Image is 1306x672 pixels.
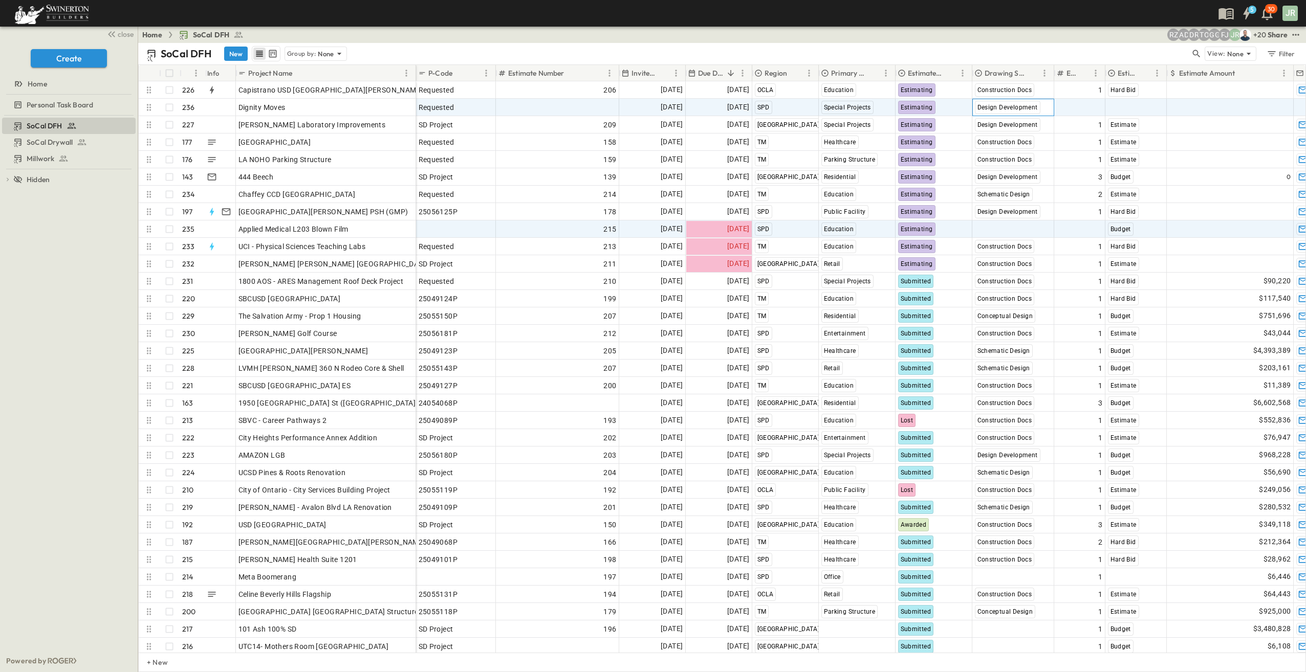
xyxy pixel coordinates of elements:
[238,363,404,373] span: LVMH [PERSON_NAME] 360 N Rodeo Core & Shell
[1111,191,1137,198] span: Estimate
[1218,29,1231,41] div: Francisco J. Sanchez (frsanchez@swinerton.com)
[661,136,683,148] span: [DATE]
[419,189,454,199] span: Requested
[603,137,616,147] span: 158
[1281,5,1299,22] button: JR
[727,258,749,270] span: [DATE]
[182,224,195,234] p: 235
[2,119,134,133] a: SoCal DFH
[161,47,212,61] p: SoCal DFH
[1264,275,1291,287] span: $90,220
[1111,121,1137,128] span: Estimate
[1078,68,1090,79] button: Sort
[182,363,195,373] p: 228
[901,208,933,215] span: Estimating
[727,153,749,165] span: [DATE]
[1111,295,1136,302] span: Hard Bid
[603,363,616,373] span: 207
[1268,5,1275,13] p: 30
[659,68,670,79] button: Sort
[1098,276,1102,286] span: 1
[1111,243,1136,250] span: Hard Bid
[1098,346,1102,356] span: 1
[727,310,749,322] span: [DATE]
[1229,29,1241,41] div: Joshua Russell (joshua.russell@swinerton.com)
[2,150,136,167] div: Millworktest
[419,172,453,182] span: SD Project
[238,207,408,217] span: [GEOGRAPHIC_DATA][PERSON_NAME] PSH (GMP)
[977,347,1030,354] span: Schematic Design
[661,379,683,391] span: [DATE]
[419,85,454,95] span: Requested
[603,189,616,199] span: 214
[182,259,195,269] p: 232
[824,208,866,215] span: Public Facility
[400,67,412,79] button: Menu
[603,207,616,217] span: 178
[757,260,820,267] span: [GEOGRAPHIC_DATA]
[977,156,1032,163] span: Construction Docs
[901,330,931,337] span: Submitted
[727,293,749,304] span: [DATE]
[419,259,453,269] span: SD Project
[977,86,1032,94] span: Construction Docs
[880,67,892,79] button: Menu
[419,241,454,252] span: Requested
[727,275,749,287] span: [DATE]
[248,68,292,78] p: Project Name
[661,275,683,287] span: [DATE]
[2,77,134,91] a: Home
[977,365,1030,372] span: Schematic Design
[1178,29,1190,41] div: Alyssa De Robertis (aderoberti@swinerton.com)
[1098,241,1102,252] span: 1
[1098,207,1102,217] span: 1
[1111,330,1137,337] span: Estimate
[1098,294,1102,304] span: 1
[632,68,657,78] p: Invite Date
[238,102,286,113] span: Dignity Moves
[765,68,787,78] p: Region
[725,68,736,79] button: Sort
[253,48,266,60] button: row view
[824,86,854,94] span: Education
[419,346,458,356] span: 25049123P
[603,311,616,321] span: 207
[1253,345,1291,356] span: $4,393,389
[1098,363,1102,373] span: 1
[1167,169,1293,185] div: 0
[901,278,931,285] span: Submitted
[985,68,1025,78] p: Drawing Status
[977,295,1032,302] span: Construction Docs
[419,294,458,304] span: 25049124P
[205,65,236,81] div: Info
[603,67,616,79] button: Menu
[977,121,1038,128] span: Design Development
[238,137,311,147] span: [GEOGRAPHIC_DATA]
[661,206,683,217] span: [DATE]
[182,276,193,286] p: 231
[824,312,856,320] span: Residential
[31,49,107,68] button: Create
[603,85,616,95] span: 206
[977,260,1032,267] span: Construction Docs
[142,30,250,40] nav: breadcrumbs
[1253,30,1264,40] p: + 20
[419,154,454,165] span: Requested
[757,208,770,215] span: SPD
[238,189,356,199] span: Chaffey CCD [GEOGRAPHIC_DATA]
[419,276,454,286] span: Requested
[480,67,492,79] button: Menu
[603,346,616,356] span: 205
[182,120,194,130] p: 227
[182,189,195,199] p: 234
[1118,68,1138,78] p: Estimate Type
[1111,173,1131,181] span: Budget
[2,118,136,134] div: SoCal DFHtest
[1066,68,1076,78] p: Estimate Round
[1236,4,1257,23] button: 5
[1111,312,1131,320] span: Budget
[661,223,683,235] span: [DATE]
[757,139,767,146] span: TM
[757,295,767,302] span: TM
[727,206,749,217] span: [DATE]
